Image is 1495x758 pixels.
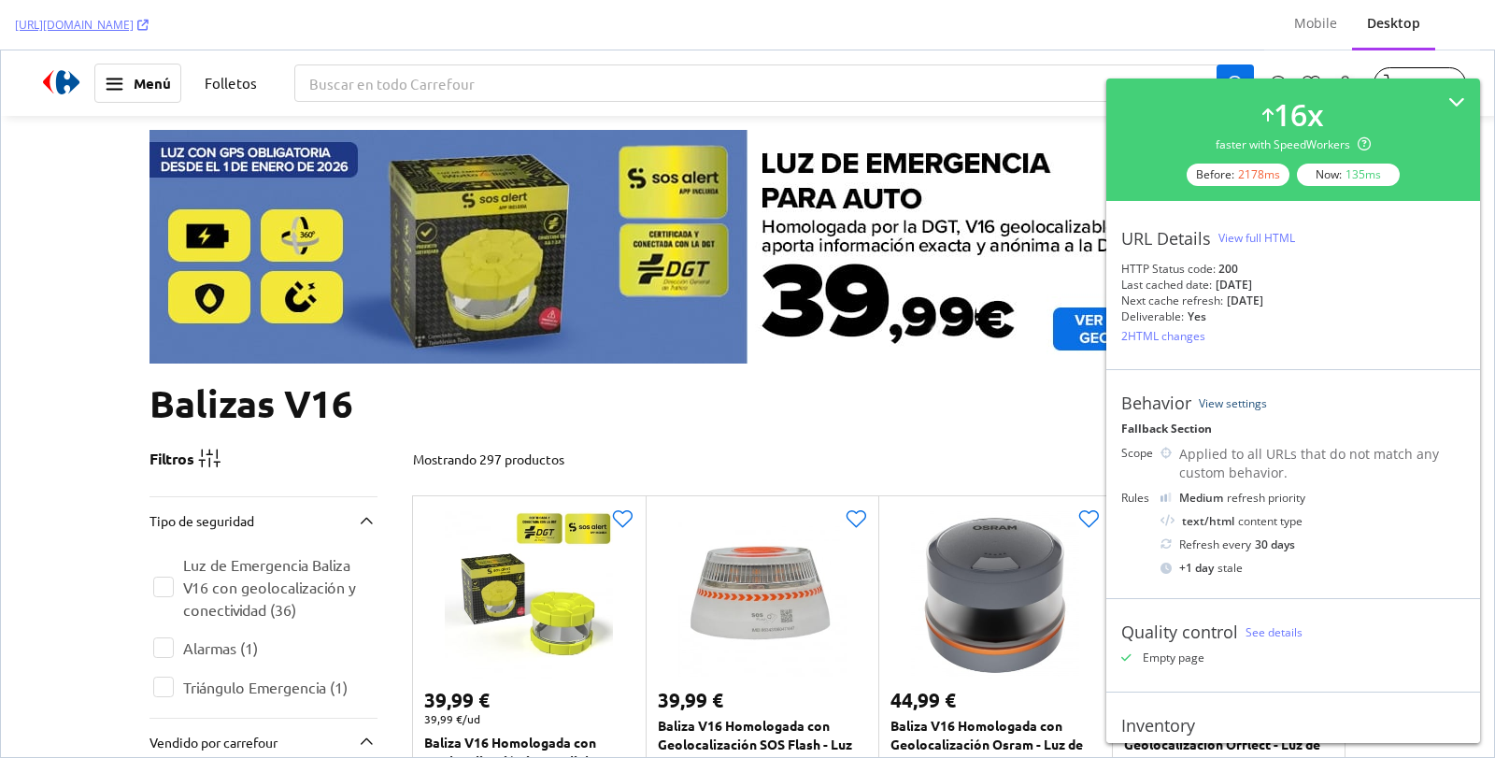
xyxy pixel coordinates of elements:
[1121,277,1212,293] div: Last cached date:
[1218,223,1295,253] button: View full HTML
[1179,445,1465,482] div: Applied to all URLs that do not match any custom behavior.
[149,454,377,487] summary: Tipo de seguridad
[42,13,79,50] img: Ir a Carrefour.es
[1187,164,1289,186] div: Before:
[1121,228,1211,249] div: URL Details
[1123,666,1319,739] a: Baliza V16 Homologada con Geolocalización Orflect - Luz de emergencia conectada con DGT 3.0, eSIM...
[149,461,289,479] p: Tipo de seguridad
[1179,490,1223,506] div: Medium
[1121,622,1238,642] div: Quality control
[1121,308,1184,324] div: Deliverable:
[1179,560,1214,576] div: + 1 day
[890,666,1084,739] a: Baliza V16 Homologada con Geolocalización Osram - Luz de emergencia conectada con DGT 3.0, eSIM, ...
[1121,293,1223,308] div: Next cache refresh:
[423,641,489,658] span: 39,99 €
[149,583,259,611] label: Alarmas (1)
[204,24,256,40] a: Folletos
[1121,324,1205,347] button: 2HTML changes
[1121,328,1205,344] div: 2 HTML changes
[1160,560,1465,576] div: stale
[133,21,170,44] p: Menú
[42,36,79,53] a: Ir a Carrefour.es
[1334,23,1359,43] div: Mi cuenta
[1297,164,1400,186] div: Now:
[910,461,1078,629] img: Baliza V16 Homologada con Geolocalización Osram - Luz de emergencia conectada con DGT 3.0, eSIM, ...
[1154,390,1345,427] button: Ordenar:Seleccionar
[657,641,722,658] span: 39,99 €
[1345,166,1381,182] div: 135 ms
[149,501,377,572] label: Luz de Emergencia Baliza V16 con geolocalización y conectividad (36)
[1160,536,1465,552] div: Refresh every
[15,17,149,33] a: [URL][DOMAIN_NAME]
[1160,493,1172,502] img: j32suk7ufU7viAAAAAElFTkSuQmCC
[149,676,377,708] summary: Vendido por carrefour
[1160,513,1465,529] div: content type
[1123,641,1189,658] span: 39,99 €
[423,663,479,676] span: 39,99 €/ud
[149,682,289,701] p: Vendido por carrefour
[1218,230,1295,246] div: View full HTML
[1255,536,1295,552] div: 30 days
[1121,421,1465,436] div: Fallback Section
[1367,14,1420,33] div: Desktop
[1144,461,1312,629] img: Baliza V16 Homologada con Geolocalización Orflect - Luz de emergencia conectada con DGT 3.0, eSIM...
[1121,393,1191,413] div: Behavior
[1246,624,1303,640] a: See details
[293,14,1253,51] input: Buscar en Carrefour
[1294,14,1337,33] div: Mobile
[1199,395,1267,411] a: View settings
[890,641,955,658] span: 44,99 €
[412,399,563,418] span: Mostrando 297 productos
[1121,715,1195,736] div: Inventory
[1121,445,1153,461] div: Scope
[1238,166,1280,182] div: 2178 ms
[1179,490,1305,506] div: refresh priority
[1216,136,1371,152] div: faster with SpeedWorkers
[1412,26,1455,39] span: Tu cesta está vacía
[1216,31,1264,49] span: Buscar
[1274,93,1324,136] div: 16 x
[1383,23,1455,43] a: Ir al carrito de compra
[1218,261,1238,277] strong: 200
[149,330,352,375] h1: Balizas V16
[1121,261,1465,277] div: HTTP Status code:
[149,397,220,420] span: Filtros
[1188,308,1206,324] div: Yes
[1143,650,1204,665] div: Empty page
[1227,293,1263,308] div: [DATE]
[423,683,629,756] a: Baliza V16 Homologada con Geolocalización iWottolight - Luz de emergencia conectada con DGT 3.0, ...
[93,13,180,52] a: Menú
[444,461,612,629] img: Baliza V16 Homologada con Geolocalización iWottolight - Luz de emergencia conectada con DGT 3.0, ...
[1182,513,1234,529] div: text/html
[1216,277,1252,293] div: [DATE]
[677,461,846,629] img: Baliza V16 Homologada con Geolocalización SOS Flash - Luz de emergencia conectada con DGT 3.0, eS...
[657,666,851,739] a: Baliza V16 Homologada con Geolocalización SOS Flash - Luz de emergencia conectada con DGT 3.0, eS...
[1334,23,1354,43] img: Mi cuenta
[149,622,349,651] label: Triángulo Emergencia (1)
[1121,490,1153,506] div: Rules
